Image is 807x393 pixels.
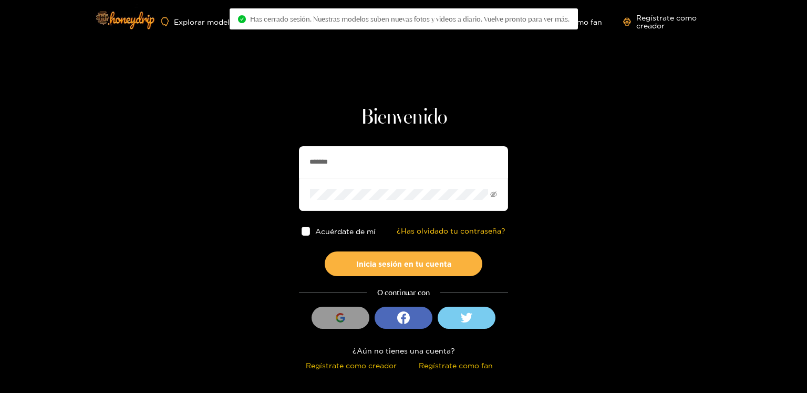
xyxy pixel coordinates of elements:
[174,18,238,26] font: Explorar modelos
[306,361,397,369] font: Regístrate como creador
[490,191,497,198] span: invisible para los ojos
[316,227,376,235] font: Acuérdate de mí
[623,14,719,29] a: Regístrate como creador
[636,14,697,29] font: Regístrate como creador
[325,251,482,276] button: Inicia sesión en tu cuenta
[238,15,246,23] span: círculo de control
[356,260,451,268] font: Inicia sesión en tu cuenta
[161,17,238,26] a: Explorar modelos
[353,347,455,355] font: ¿Aún no tienes una cuenta?
[360,107,447,128] font: Bienvenido
[250,15,570,23] font: Has cerrado sesión. Nuestras modelos suben nuevas fotos y videos a diario. Vuelve pronto para ver...
[377,288,430,297] font: O continuar con
[397,227,505,235] font: ¿Has olvidado tu contraseña?
[419,361,493,369] font: Regístrate como fan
